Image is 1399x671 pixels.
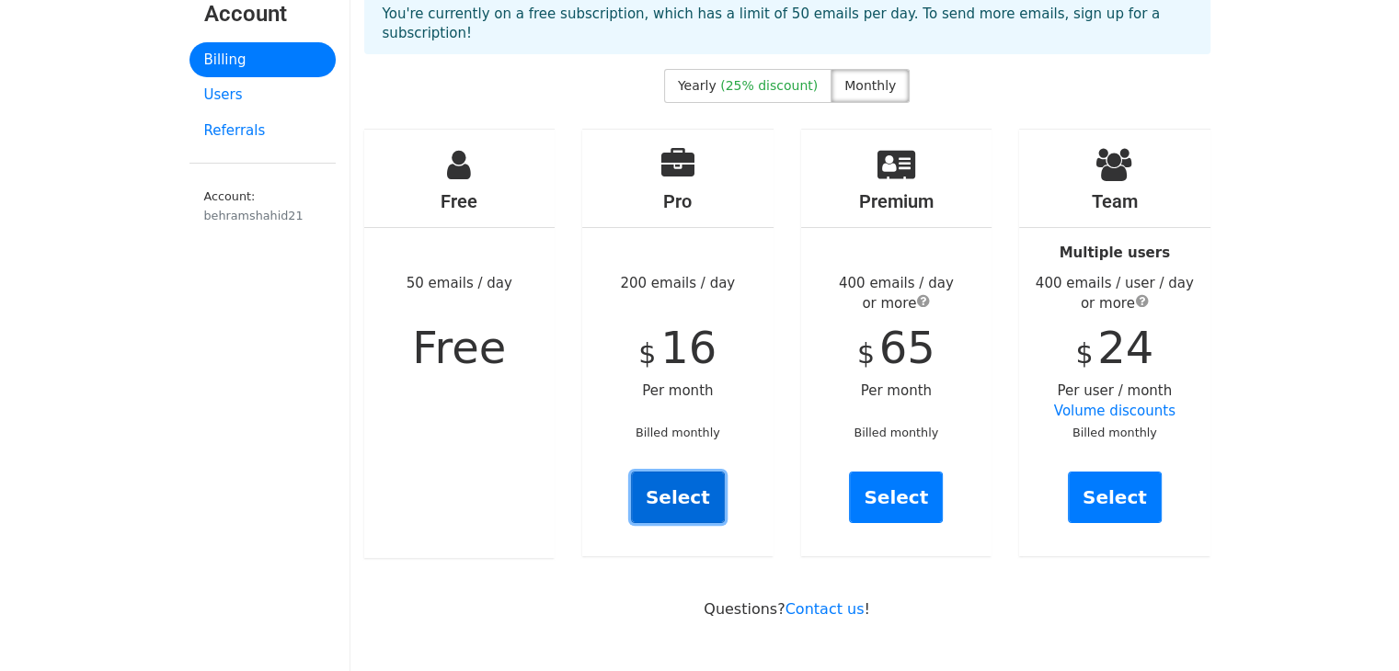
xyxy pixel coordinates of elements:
p: Questions? ! [364,599,1210,619]
span: $ [638,337,656,370]
div: 400 emails / user / day or more [1019,273,1210,314]
a: Select [1068,472,1162,523]
p: You're currently on a free subscription, which has a limit of 50 emails per day. To send more ema... [383,5,1192,43]
a: Contact us [786,600,865,618]
iframe: Chat Widget [1307,583,1399,671]
a: Select [849,472,943,523]
h3: Account [204,1,321,28]
small: Billed monthly [854,426,938,439]
div: Per month [801,130,992,556]
span: 16 [660,322,717,373]
span: $ [857,337,875,370]
div: Per user / month [1019,130,1210,556]
div: 200 emails / day Per month [582,130,774,556]
div: behramshahid21 [204,207,321,224]
span: (25% discount) [720,78,818,93]
div: 50 emails / day [364,130,556,558]
a: Users [189,77,336,113]
h4: Team [1019,190,1210,212]
small: Billed monthly [1072,426,1157,439]
h4: Free [364,190,556,212]
span: Yearly [678,78,717,93]
small: Billed monthly [636,426,720,439]
a: Billing [189,42,336,78]
span: 24 [1097,322,1153,373]
strong: Multiple users [1060,245,1170,261]
h4: Pro [582,190,774,212]
span: 65 [879,322,935,373]
div: 400 emails / day or more [801,273,992,314]
span: Free [412,322,506,373]
small: Account: [204,189,321,224]
span: Monthly [844,78,896,93]
h4: Premium [801,190,992,212]
span: $ [1075,337,1093,370]
a: Select [631,472,725,523]
a: Referrals [189,113,336,149]
a: Volume discounts [1054,403,1175,419]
